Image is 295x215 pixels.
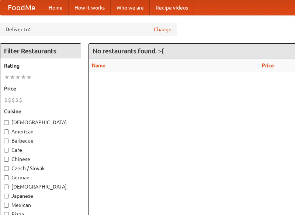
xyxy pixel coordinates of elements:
[4,201,77,209] label: Mexican
[15,96,19,104] li: $
[4,129,9,134] input: American
[4,165,77,172] label: Czech / Slovak
[92,62,105,68] a: Name
[8,96,11,104] li: $
[4,183,77,190] label: [DEMOGRAPHIC_DATA]
[4,139,9,143] input: Barbecue
[69,0,111,15] a: How it works
[4,175,9,180] input: German
[4,119,77,126] label: [DEMOGRAPHIC_DATA]
[4,203,9,208] input: Mexican
[15,73,21,81] li: ★
[111,0,150,15] a: Who we are
[4,62,77,69] h5: Rating
[26,73,32,81] li: ★
[93,47,164,54] ng-pluralize: No restaurants found. :-(
[43,0,69,15] a: Home
[21,73,26,81] li: ★
[19,96,22,104] li: $
[10,73,15,81] li: ★
[4,192,77,200] label: Japanese
[4,157,9,162] input: Chinese
[150,0,194,15] a: Recipe videos
[4,128,77,135] label: American
[4,146,77,154] label: Cafe
[154,26,171,33] a: Change
[4,73,10,81] li: ★
[4,166,9,171] input: Czech / Slovak
[4,174,77,181] label: German
[4,184,9,189] input: [DEMOGRAPHIC_DATA]
[4,85,77,92] h5: Price
[4,108,77,115] h5: Cuisine
[4,148,9,153] input: Cafe
[4,96,8,104] li: $
[4,155,77,163] label: Chinese
[4,194,9,198] input: Japanese
[0,0,43,15] a: FoodMe
[0,44,81,58] h4: Filter Restaurants
[4,120,9,125] input: [DEMOGRAPHIC_DATA]
[262,62,274,68] a: Price
[11,96,15,104] li: $
[4,137,77,144] label: Barbecue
